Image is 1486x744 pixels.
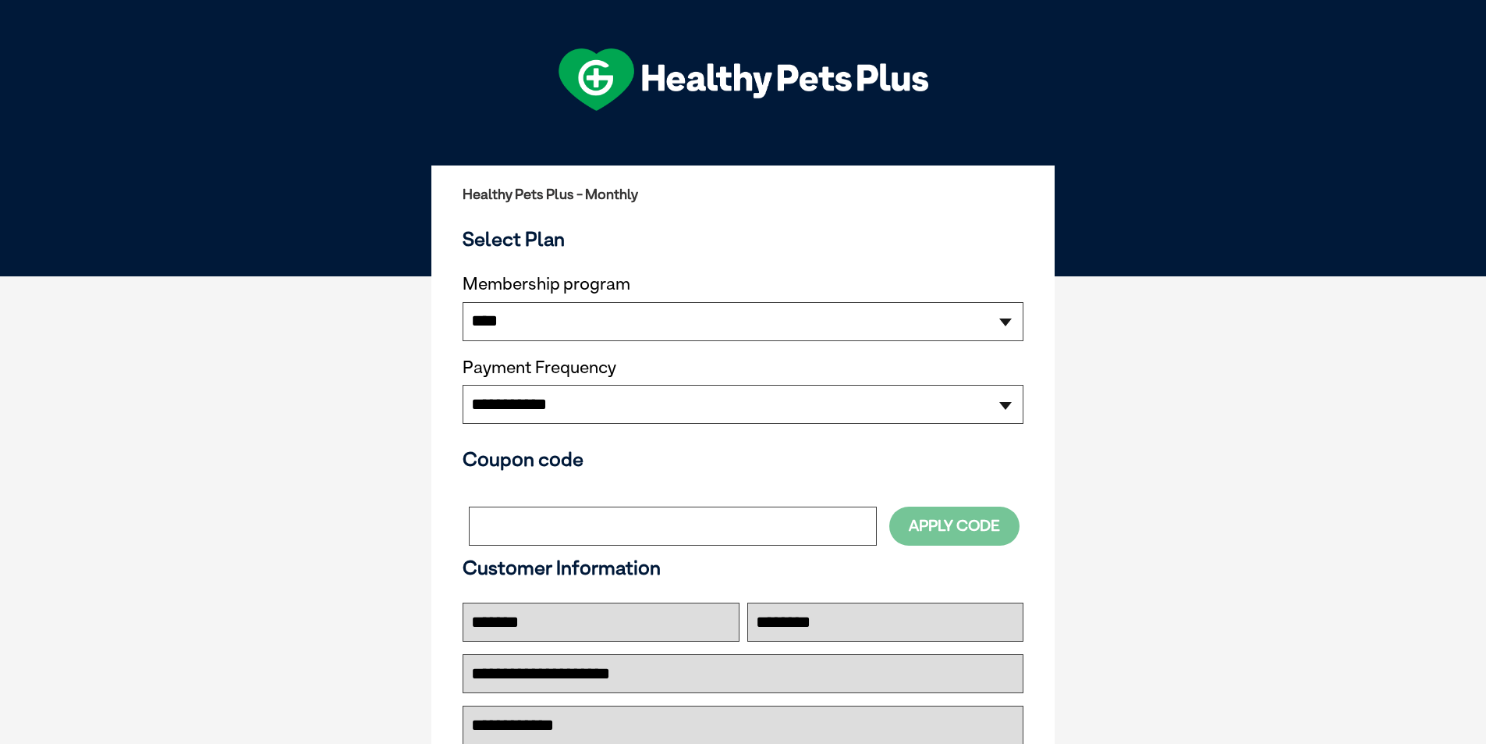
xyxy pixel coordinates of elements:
[463,187,1023,202] h2: Healthy Pets Plus - Monthly
[463,556,1023,579] h3: Customer Information
[889,507,1020,545] button: Apply Code
[463,274,1023,294] label: Membership program
[463,227,1023,251] h3: Select Plan
[463,358,616,378] label: Payment Frequency
[559,48,928,111] img: hpp-logo-landscape-green-white.png
[463,447,1023,471] h3: Coupon code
